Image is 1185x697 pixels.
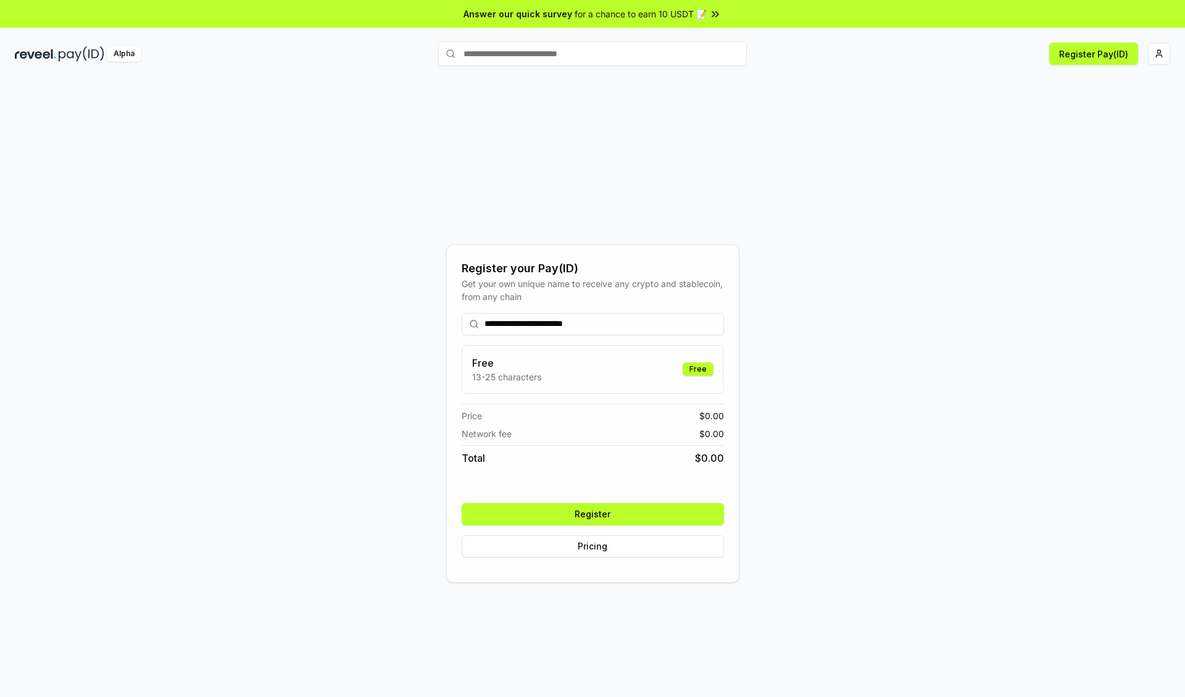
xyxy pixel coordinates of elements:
[683,362,713,376] div: Free
[464,7,572,20] span: Answer our quick survey
[462,260,724,277] div: Register your Pay(ID)
[462,451,485,465] span: Total
[462,427,512,440] span: Network fee
[15,46,56,62] img: reveel_dark
[695,451,724,465] span: $ 0.00
[462,535,724,557] button: Pricing
[462,503,724,525] button: Register
[472,370,541,383] p: 13-25 characters
[699,427,724,440] span: $ 0.00
[1049,43,1138,65] button: Register Pay(ID)
[575,7,707,20] span: for a chance to earn 10 USDT 📝
[462,277,724,303] div: Get your own unique name to receive any crypto and stablecoin, from any chain
[472,356,541,370] h3: Free
[462,409,482,422] span: Price
[699,409,724,422] span: $ 0.00
[107,46,141,62] div: Alpha
[59,46,104,62] img: pay_id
